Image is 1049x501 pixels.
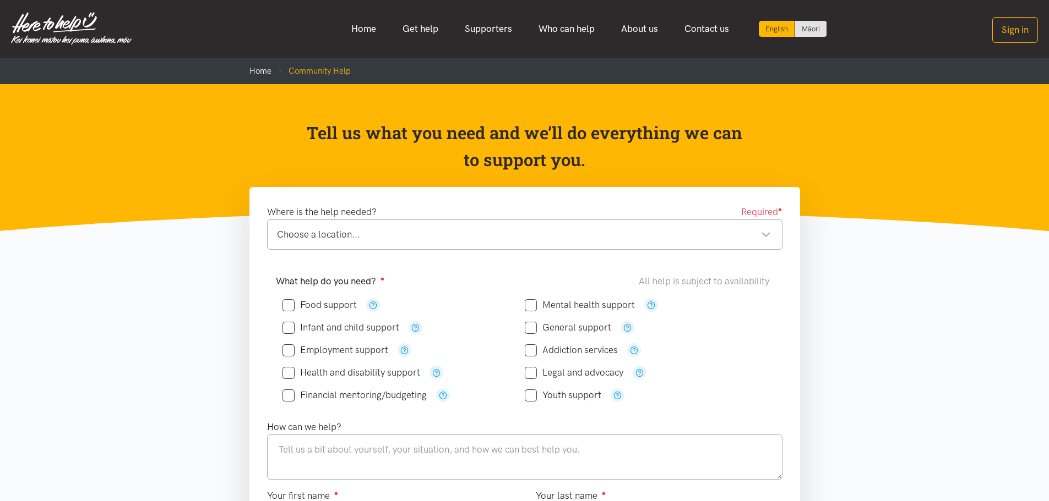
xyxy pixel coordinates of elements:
a: Home [249,66,271,76]
li: Community Help [271,64,351,78]
a: Contact us [671,17,742,41]
label: Food support [282,300,357,310]
a: Home [338,17,389,41]
a: Get help [389,17,452,41]
a: Who can help [525,17,608,41]
img: Home [11,12,132,45]
a: About us [608,17,671,41]
label: How can we help? [267,420,341,434]
div: All help is subject to availability [639,274,774,289]
a: Supporters [452,17,525,41]
p: Tell us what you need and we’ll do everything we can to support you. [306,119,743,174]
label: Where is the help needed? [267,205,377,219]
sup: ● [381,274,385,283]
sup: ● [602,489,606,497]
label: General support [525,323,611,332]
label: Youth support [525,390,601,400]
label: Legal and advocacy [525,368,623,377]
a: Switch to Te Reo Māori [795,21,827,37]
sup: ● [334,489,339,497]
div: Language toggle [759,21,827,37]
span: Required [741,205,782,219]
label: Financial mentoring/budgeting [282,390,427,400]
div: Choose a location... [277,227,771,242]
button: Sign in [992,17,1038,43]
label: Addiction services [525,345,618,355]
sup: ● [778,205,782,213]
label: What help do you need? [276,274,385,289]
label: Mental health support [525,300,635,310]
div: Current language [759,21,795,37]
label: Employment support [282,345,388,355]
label: Health and disability support [282,368,420,377]
label: Infant and child support [282,323,399,332]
